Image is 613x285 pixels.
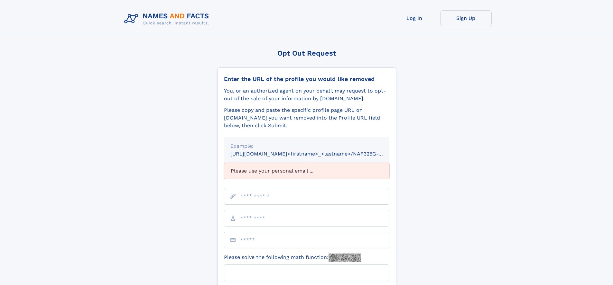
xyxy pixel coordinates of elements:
div: Please copy and paste the specific profile page URL on [DOMAIN_NAME] you want removed into the Pr... [224,106,389,129]
small: [URL][DOMAIN_NAME]<firstname>_<lastname>/NAF325G-xxxxxxxx [230,151,402,157]
label: Please solve the following math function: [224,254,361,262]
div: You, or an authorized agent on your behalf, may request to opt-out of the sale of your informatio... [224,87,389,102]
div: Enter the URL of the profile you would like removed [224,76,389,83]
div: Please use your personal email ... [224,163,389,179]
a: Log In [389,10,440,26]
div: Example: [230,142,383,150]
img: Logo Names and Facts [122,10,214,28]
a: Sign Up [440,10,492,26]
div: Opt Out Request [217,49,396,57]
